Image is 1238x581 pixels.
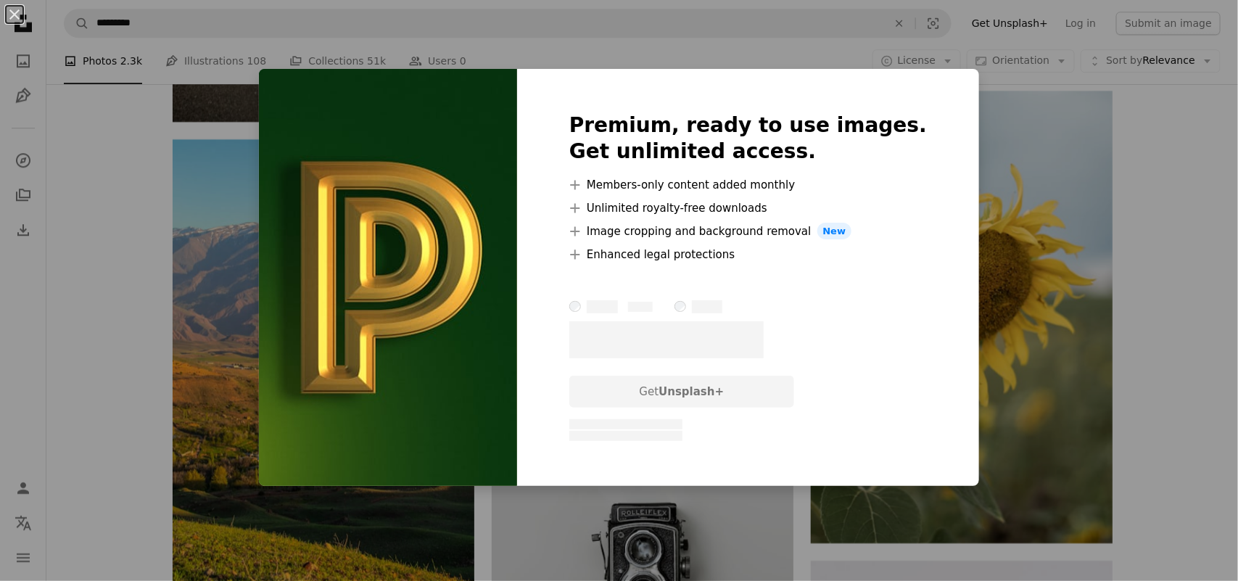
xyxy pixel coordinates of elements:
[569,199,927,217] li: Unlimited royalty-free downloads
[259,69,517,487] img: premium_photo-1668902221435-1239bbdb60b5
[569,223,927,240] li: Image cropping and background removal
[817,223,852,240] span: New
[569,321,764,359] span: – –––– ––––.
[569,176,927,194] li: Members-only content added monthly
[692,300,723,313] span: – ––––
[587,300,618,313] span: – ––––
[569,301,581,313] input: – ––––– ––––
[569,419,683,429] span: – – –––– – ––– –––– – –––– ––
[569,376,794,408] div: Get
[569,431,683,441] span: – – –––– – ––– –––– – –––– ––
[569,112,927,165] h2: Premium, ready to use images. Get unlimited access.
[659,385,724,398] strong: Unsplash+
[674,301,686,313] input: – ––––
[569,246,927,263] li: Enhanced legal protections
[628,302,653,312] span: – ––––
